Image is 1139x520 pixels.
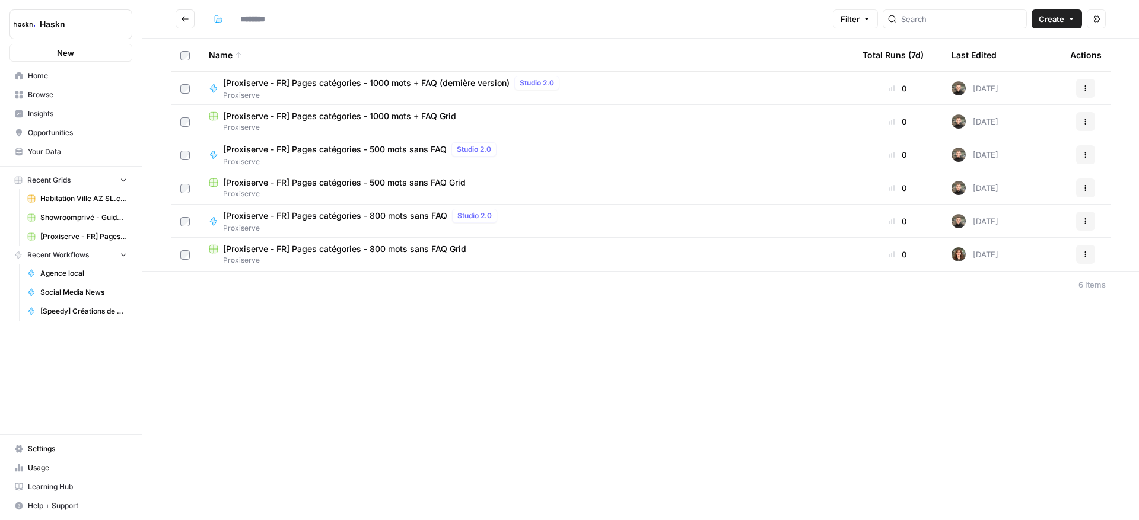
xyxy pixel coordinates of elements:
[27,250,89,260] span: Recent Workflows
[28,462,127,473] span: Usage
[28,481,127,492] span: Learning Hub
[22,189,132,208] a: Habitation Ville AZ SL.csv
[9,439,132,458] a: Settings
[209,189,844,199] span: Proxiserve
[863,248,933,260] div: 0
[952,247,998,261] div: [DATE]
[1032,9,1082,28] button: Create
[1039,13,1064,25] span: Create
[952,181,966,195] img: udf09rtbz9abwr5l4z19vkttxmie
[9,171,132,189] button: Recent Grids
[223,143,447,155] span: [Proxiserve - FR] Pages catégories - 500 mots sans FAQ
[863,149,933,161] div: 0
[14,14,35,35] img: Haskn Logo
[223,210,447,222] span: [Proxiserve - FR] Pages catégories - 800 mots sans FAQ
[863,39,924,71] div: Total Runs (7d)
[841,13,860,25] span: Filter
[9,9,132,39] button: Workspace: Haskn
[457,210,492,221] span: Studio 2.0
[9,104,132,123] a: Insights
[27,175,71,186] span: Recent Grids
[520,78,554,88] span: Studio 2.0
[28,127,127,138] span: Opportunities
[952,214,966,228] img: udf09rtbz9abwr5l4z19vkttxmie
[28,71,127,81] span: Home
[863,215,933,227] div: 0
[863,116,933,127] div: 0
[40,306,127,317] span: [Speedy] Créations de contenu
[22,283,132,302] a: Social Media News
[9,477,132,496] a: Learning Hub
[28,109,127,119] span: Insights
[952,39,997,71] div: Last Edited
[863,82,933,94] div: 0
[9,85,132,104] a: Browse
[952,148,966,162] img: udf09rtbz9abwr5l4z19vkttxmie
[40,193,127,204] span: Habitation Ville AZ SL.csv
[952,181,998,195] div: [DATE]
[223,223,502,234] span: Proxiserve
[952,247,966,261] img: wbc4lf7e8no3nva14b2bd9f41fnh
[952,114,966,129] img: udf09rtbz9abwr5l4z19vkttxmie
[901,13,1022,25] input: Search
[223,90,564,101] span: Proxiserve
[223,157,501,167] span: Proxiserve
[40,268,127,279] span: Agence local
[9,458,132,477] a: Usage
[28,500,127,511] span: Help + Support
[209,142,844,167] a: [Proxiserve - FR] Pages catégories - 500 mots sans FAQStudio 2.0Proxiserve
[22,302,132,321] a: [Speedy] Créations de contenu
[9,496,132,515] button: Help + Support
[952,148,998,162] div: [DATE]
[1070,39,1102,71] div: Actions
[28,146,127,157] span: Your Data
[209,39,844,71] div: Name
[863,182,933,194] div: 0
[40,231,127,242] span: [Proxiserve - FR] Pages catégories - 800 mots sans FAQ Grid
[952,81,998,95] div: [DATE]
[952,114,998,129] div: [DATE]
[833,9,878,28] button: Filter
[209,76,844,101] a: [Proxiserve - FR] Pages catégories - 1000 mots + FAQ (dernière version)Studio 2.0Proxiserve
[9,44,132,62] button: New
[28,444,127,454] span: Settings
[209,177,844,199] a: [Proxiserve - FR] Pages catégories - 500 mots sans FAQ GridProxiserve
[9,246,132,264] button: Recent Workflows
[40,287,127,298] span: Social Media News
[209,243,844,266] a: [Proxiserve - FR] Pages catégories - 800 mots sans FAQ GridProxiserve
[40,18,112,30] span: Haskn
[457,144,491,155] span: Studio 2.0
[9,123,132,142] a: Opportunities
[57,47,74,59] span: New
[952,214,998,228] div: [DATE]
[9,142,132,161] a: Your Data
[40,212,127,223] span: Showroomprivé - Guide d'achat de 800 mots Grid
[209,110,844,133] a: [Proxiserve - FR] Pages catégories - 1000 mots + FAQ GridProxiserve
[209,209,844,234] a: [Proxiserve - FR] Pages catégories - 800 mots sans FAQStudio 2.0Proxiserve
[22,208,132,227] a: Showroomprivé - Guide d'achat de 800 mots Grid
[22,227,132,246] a: [Proxiserve - FR] Pages catégories - 800 mots sans FAQ Grid
[22,264,132,283] a: Agence local
[223,77,510,89] span: [Proxiserve - FR] Pages catégories - 1000 mots + FAQ (dernière version)
[209,122,844,133] span: Proxiserve
[209,255,844,266] span: Proxiserve
[28,90,127,100] span: Browse
[223,110,456,122] span: [Proxiserve - FR] Pages catégories - 1000 mots + FAQ Grid
[223,243,466,255] span: [Proxiserve - FR] Pages catégories - 800 mots sans FAQ Grid
[223,177,466,189] span: [Proxiserve - FR] Pages catégories - 500 mots sans FAQ Grid
[176,9,195,28] button: Go back
[952,81,966,95] img: udf09rtbz9abwr5l4z19vkttxmie
[9,66,132,85] a: Home
[1078,279,1106,291] div: 6 Items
